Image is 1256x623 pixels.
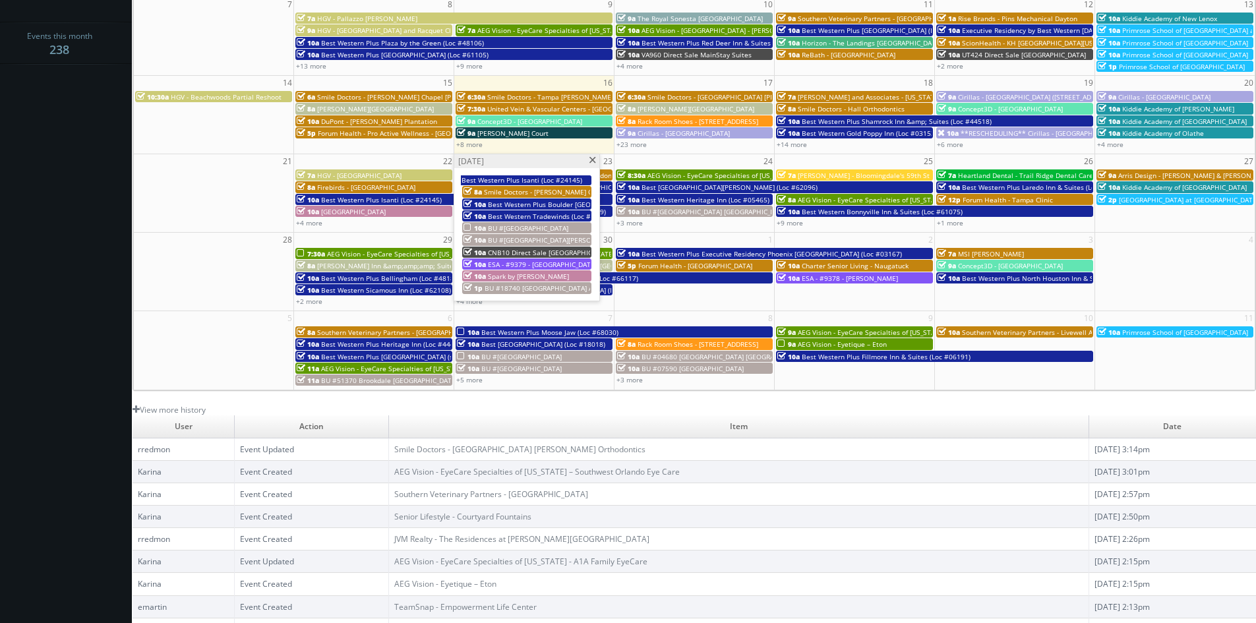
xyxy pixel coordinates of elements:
span: 20 [1243,76,1255,90]
span: 3 [1087,233,1094,247]
td: Karina [133,460,235,483]
span: 10a [297,274,319,283]
span: Forum Health - [GEOGRAPHIC_DATA] [638,261,752,270]
span: 10a [617,50,640,59]
span: 10a [617,38,640,47]
span: MSI [PERSON_NAME] [958,249,1024,258]
span: 9a [938,261,956,270]
span: 10a [1098,50,1120,59]
span: 10a [1098,26,1120,35]
span: 10a [777,26,800,35]
a: AEG Vision - EyeCare Specialties of [US_STATE] – Southwest Orlando Eye Care [394,466,680,477]
span: Best Western Plus [GEOGRAPHIC_DATA] (Loc #61105) [321,50,489,59]
td: Date [1089,415,1256,438]
span: [PERSON_NAME][GEOGRAPHIC_DATA] [638,104,754,113]
span: 28 [282,233,293,247]
td: rredmon [133,438,235,460]
span: 10a [938,129,959,138]
span: Best Western Plus North Houston Inn & Suites (Loc #44475) [962,274,1152,283]
span: Best Western Plus Bellingham (Loc #48188) [321,274,460,283]
span: Executive Residency by Best Western [DATE] (Loc #44764) [962,26,1145,35]
span: Best Western Plus Executive Residency Phoenix [GEOGRAPHIC_DATA] (Loc #03167) [642,249,902,258]
td: rredmon [133,528,235,550]
span: 2 [927,233,934,247]
span: DuPont - [PERSON_NAME] Plantation [321,117,437,126]
span: 2p [1098,195,1117,204]
span: Primrose School of [GEOGRAPHIC_DATA] [1119,62,1245,71]
span: Smile Doctors - [PERSON_NAME] Orthodontics [484,187,630,196]
span: Cirillas - [GEOGRAPHIC_DATA] ([STREET_ADDRESS]) [958,92,1116,102]
span: 9a [938,104,956,113]
span: Concept3D - [GEOGRAPHIC_DATA] [477,117,582,126]
span: 10a [777,261,800,270]
span: 10a [617,352,640,361]
span: 14 [282,76,293,90]
span: Best Western Sicamous Inn (Loc #62108) [321,285,451,295]
span: 10a [617,26,640,35]
span: [PERSON_NAME] and Associates - [US_STATE][GEOGRAPHIC_DATA] [798,92,1005,102]
span: BU #04680 [GEOGRAPHIC_DATA] [GEOGRAPHIC_DATA] [642,352,810,361]
span: 9a [457,129,475,138]
span: 23 [602,154,614,168]
span: 10a [1098,129,1120,138]
span: 7a [457,26,475,35]
span: ESA - #9379 - [GEOGRAPHIC_DATA] [488,260,597,269]
span: 10:30a [136,92,169,102]
span: 10 [1083,311,1094,325]
span: 10a [297,352,319,361]
span: Best Western Plus Plaza by the Green (Loc #48106) [321,38,484,47]
span: Best Western Plus Fillmore Inn & Suites (Loc #06191) [802,352,971,361]
span: 6:30a [617,92,645,102]
span: Smile Doctors - Hall Orthodontics [798,104,905,113]
span: 7:30a [457,104,485,113]
span: ReBath - [GEOGRAPHIC_DATA] [802,50,895,59]
span: Kiddie Academy of [GEOGRAPHIC_DATA] [1122,183,1247,192]
td: Karina [133,505,235,527]
a: +9 more [456,61,483,71]
a: Smile Doctors - [GEOGRAPHIC_DATA] [PERSON_NAME] Orthodontics [394,444,645,455]
span: 10a [938,328,960,337]
a: +14 more [777,140,807,149]
a: +4 more [1097,140,1123,149]
td: Event Created [235,595,389,618]
td: Event Created [235,505,389,527]
span: 8a [617,117,636,126]
span: 10a [938,50,960,59]
span: Best Western Plus Shamrock Inn &amp; Suites (Loc #44518) [802,117,992,126]
span: 10a [297,285,319,295]
a: JVM Realty - The Residences at [PERSON_NAME][GEOGRAPHIC_DATA] [394,533,649,545]
td: Action [235,415,389,438]
span: Heartland Dental - Trail Ridge Dental Care [958,171,1093,180]
span: 29 [442,233,454,247]
span: BU #[GEOGRAPHIC_DATA] [488,223,568,233]
span: Southern Veterinary Partners - [GEOGRAPHIC_DATA][PERSON_NAME] [798,14,1013,23]
span: 22 [442,154,454,168]
span: 9a [617,129,636,138]
span: 7 [607,311,614,325]
a: +3 more [616,375,643,384]
span: Spark by [PERSON_NAME] [488,272,569,281]
span: 16 [602,76,614,90]
span: 9a [457,117,475,126]
a: +3 more [616,218,643,227]
td: Event Updated [235,438,389,460]
span: 18 [922,76,934,90]
span: 9a [1098,171,1116,180]
span: 1 [767,233,774,247]
td: [DATE] 3:14pm [1089,438,1256,460]
td: Event Created [235,483,389,505]
span: Primrose School of [GEOGRAPHIC_DATA] [1122,328,1248,337]
span: Southern Veterinary Partners - Livewell Animal Urgent Care of [GEOGRAPHIC_DATA] [962,328,1225,337]
span: CNB10 Direct Sale [GEOGRAPHIC_DATA], Ascend Hotel Collection [488,248,693,257]
span: 1p [464,283,483,293]
span: 7a [938,171,956,180]
span: VA960 Direct Sale MainStay Suites [642,50,752,59]
td: Item [388,415,1089,438]
span: 10a [777,50,800,59]
span: [PERSON_NAME] Inn &amp;amp;amp; Suites [PERSON_NAME] [317,261,511,270]
span: [GEOGRAPHIC_DATA] [321,207,386,216]
span: Best [GEOGRAPHIC_DATA] (Loc #18018) [481,340,605,349]
span: Best Western Tradewinds (Loc #05429) [488,212,613,221]
span: 8:30a [617,171,645,180]
span: Kiddie Academy of [GEOGRAPHIC_DATA] [1122,117,1247,126]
